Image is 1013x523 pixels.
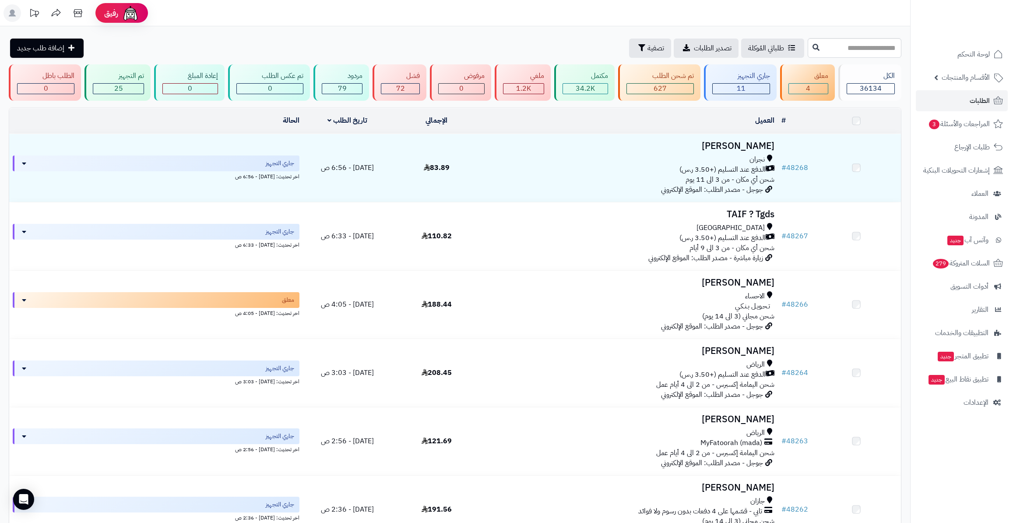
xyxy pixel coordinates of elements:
span: جوجل - مصدر الطلب: الموقع الإلكتروني [661,389,763,400]
span: # [781,368,786,378]
span: طلباتي المُوكلة [748,43,784,53]
a: التطبيقات والخدمات [916,322,1008,343]
a: #48266 [781,299,808,310]
span: 72 [396,83,405,94]
div: اخر تحديث: [DATE] - 2:36 ص [13,512,299,522]
span: تطبيق نقاط البيع [928,373,988,385]
span: جوجل - مصدر الطلب: الموقع الإلكتروني [661,184,763,195]
a: مكتمل 34.2K [552,64,616,101]
span: المراجعات والأسئلة [928,118,990,130]
h3: [PERSON_NAME] [485,141,774,151]
a: التقارير [916,299,1008,320]
span: جاري التجهيز [266,364,294,373]
span: 191.56 [422,504,452,515]
span: 110.82 [422,231,452,241]
span: زيارة مباشرة - مصدر الطلب: الموقع الإلكتروني [648,253,763,263]
div: مردود [322,71,362,81]
a: جاري التجهيز 11 [702,64,778,101]
a: # [781,115,786,126]
span: وآتس آب [946,234,988,246]
span: 83.89 [424,163,450,173]
span: # [781,504,786,515]
div: تم عكس الطلب [236,71,303,81]
span: جديد [929,375,945,385]
span: [DATE] - 2:56 ص [321,436,374,446]
a: تاريخ الطلب [327,115,367,126]
span: إضافة طلب جديد [17,43,64,53]
div: 0 [237,84,303,94]
span: لوحة التحكم [957,48,990,60]
div: 627 [627,84,693,94]
a: معلق 4 [778,64,836,101]
div: الكل [847,71,895,81]
span: 188.44 [422,299,452,310]
div: 0 [163,84,218,94]
div: مكتمل [563,71,608,81]
div: 4 [789,84,827,94]
div: اخر تحديث: [DATE] - 3:03 ص [13,376,299,385]
span: تـحـويـل بـنـكـي [735,301,770,311]
span: [DATE] - 3:03 ص [321,368,374,378]
span: # [781,299,786,310]
span: شحن أي مكان - من 3 الى 11 يوم [686,174,774,185]
span: الدفع عند التسليم (+3.50 ر.س) [679,165,766,175]
button: تصفية [629,39,671,58]
a: الإعدادات [916,392,1008,413]
a: العميل [755,115,774,126]
span: 627 [654,83,667,94]
div: مرفوض [438,71,484,81]
a: أدوات التسويق [916,276,1008,297]
span: شحن اليمامة إكسبرس - من 2 الى 4 أيام عمل [656,379,774,390]
a: الحالة [283,115,299,126]
a: تطبيق نقاط البيعجديد [916,369,1008,390]
a: #48263 [781,436,808,446]
a: #48262 [781,504,808,515]
span: جديد [947,236,964,245]
span: 0 [188,83,192,94]
span: تصدير الطلبات [694,43,732,53]
div: Open Intercom Messenger [13,489,34,510]
a: #48268 [781,163,808,173]
span: أدوات التسويق [950,280,988,293]
span: 34.2K [576,83,595,94]
span: 0 [44,83,48,94]
a: مردود 79 [312,64,370,101]
div: تم التجهيز [93,71,144,81]
a: العملاء [916,183,1008,204]
a: طلباتي المُوكلة [741,39,804,58]
div: إعادة المبلغ [162,71,218,81]
div: 72 [381,84,419,94]
a: الكل36134 [837,64,903,101]
h3: TAIF ? Tgds [485,209,774,219]
span: طلبات الإرجاع [954,141,990,153]
h3: [PERSON_NAME] [485,278,774,288]
span: MyFatoorah (mada) [700,438,762,448]
div: 0 [439,84,484,94]
span: الأقسام والمنتجات [942,71,990,84]
span: جاري التجهيز [266,432,294,441]
a: الإجمالي [426,115,447,126]
a: إضافة طلب جديد [10,39,84,58]
span: معلق [282,296,294,304]
a: الطلب باطل 0 [7,64,83,101]
span: شحن أي مكان - من 3 الى 9 أيام [689,243,774,253]
span: 0 [268,83,272,94]
h3: [PERSON_NAME] [485,483,774,493]
span: نجران [749,155,765,165]
span: التقارير [972,304,988,316]
span: الدفع عند التسليم (+3.50 ر.س) [679,233,766,243]
a: المراجعات والأسئلة3 [916,113,1008,134]
a: إعادة المبلغ 0 [152,64,226,101]
span: العملاء [971,187,988,200]
span: جاري التجهيز [266,500,294,509]
span: # [781,231,786,241]
span: 208.45 [422,368,452,378]
div: فشل [381,71,420,81]
span: إشعارات التحويلات البنكية [923,164,990,177]
span: شحن اليمامة إكسبرس - من 2 الى 4 أيام عمل [656,448,774,458]
a: المدونة [916,206,1008,227]
div: اخر تحديث: [DATE] - 6:33 ص [13,240,299,249]
span: [DATE] - 4:05 ص [321,299,374,310]
span: تصفية [647,43,664,53]
span: تابي - قسّمها على 4 دفعات بدون رسوم ولا فوائد [638,506,762,516]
